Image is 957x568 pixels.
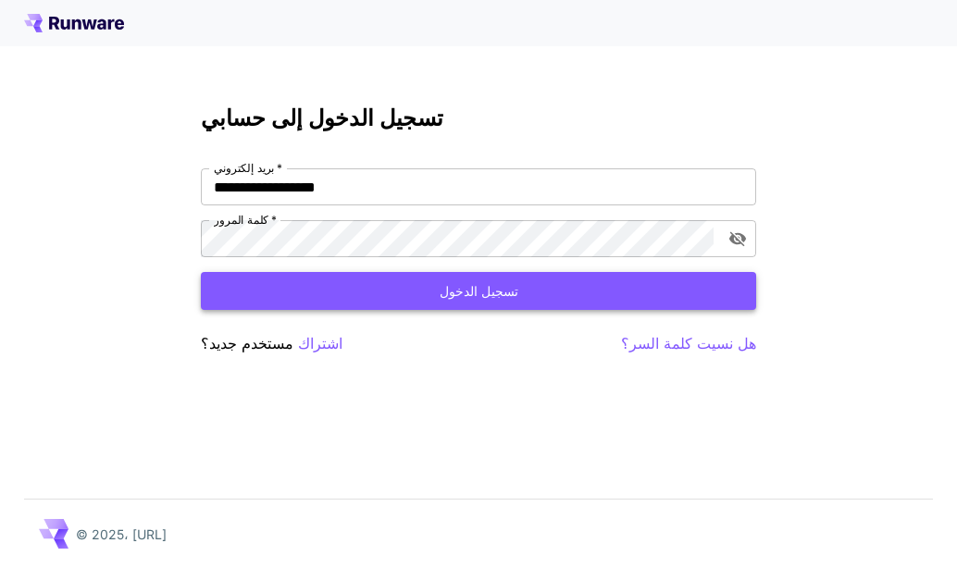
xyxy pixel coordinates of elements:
font: مستخدم جديد؟ [201,334,293,352]
button: هل نسيت كلمة السر؟ [621,332,756,355]
font: بريد إلكتروني [214,161,274,175]
font: اشتراك [298,334,342,352]
font: هل نسيت كلمة السر؟ [621,334,756,352]
button: تبديل رؤية كلمة المرور [721,222,754,255]
button: تسجيل الدخول [201,272,756,310]
font: تسجيل الدخول إلى حسابي [201,105,443,131]
font: © 2025، [URL] [76,526,167,542]
font: تسجيل الدخول [440,283,518,299]
button: اشتراك [298,332,342,355]
font: كلمة المرور [214,213,268,227]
